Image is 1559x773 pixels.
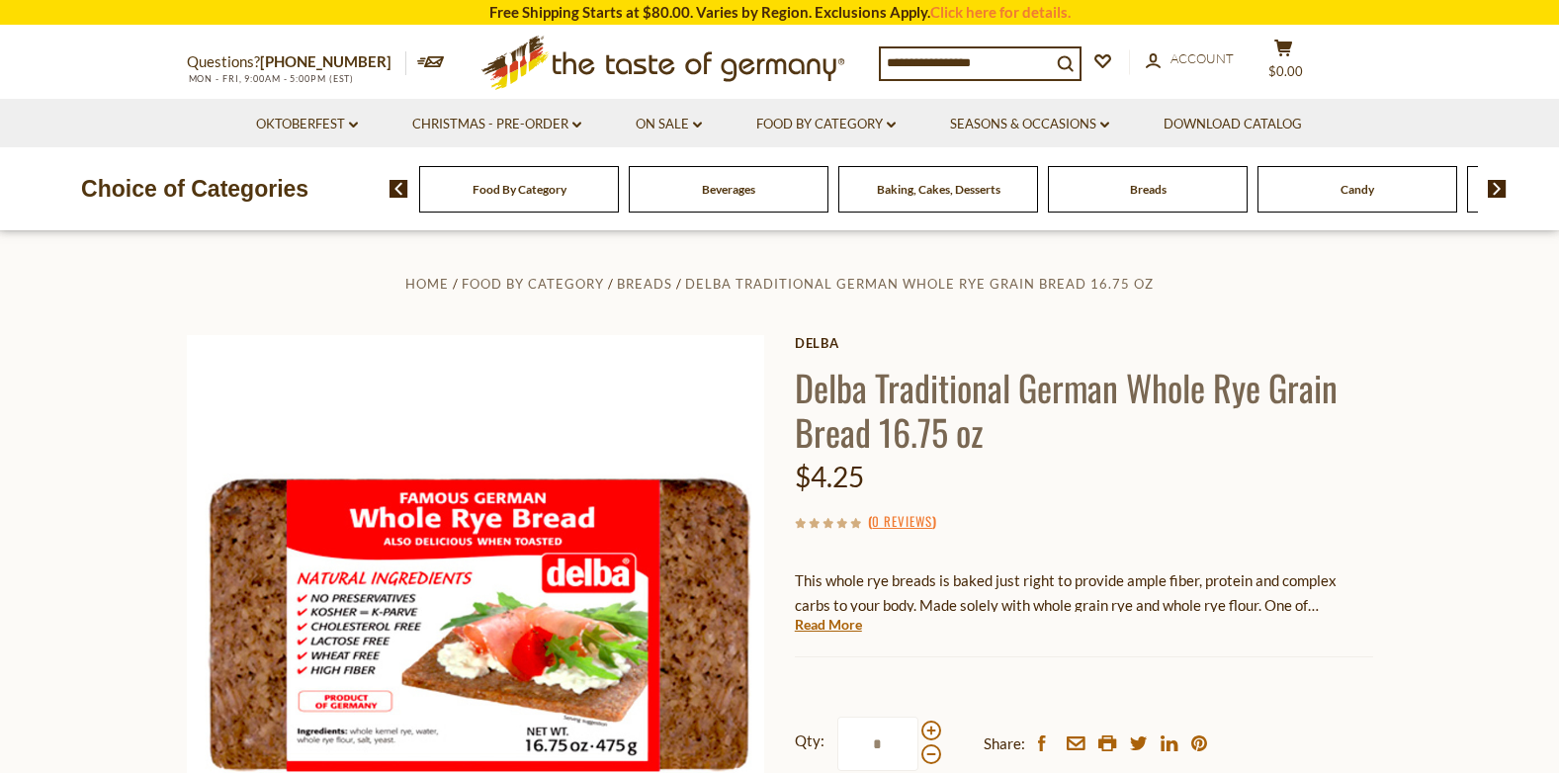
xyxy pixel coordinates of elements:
a: Read More [795,615,862,635]
a: 0 Reviews [872,511,932,533]
a: Oktoberfest [256,114,358,135]
a: Breads [617,276,672,292]
a: Delba [795,335,1373,351]
span: $4.25 [795,460,864,493]
h1: Delba Traditional German Whole Rye Grain Bread 16.75 oz [795,365,1373,454]
button: $0.00 [1255,39,1314,88]
p: This whole rye breads is baked just right to provide ample fiber, protein and complex carbs to yo... [795,568,1373,618]
strong: Qty: [795,729,824,753]
span: $0.00 [1268,63,1303,79]
a: Breads [1130,182,1167,197]
span: Account [1170,50,1234,66]
a: Download Catalog [1164,114,1302,135]
a: Delba Traditional German Whole Rye Grain Bread 16.75 oz [685,276,1154,292]
span: Share: [984,731,1025,756]
a: Seasons & Occasions [950,114,1109,135]
a: [PHONE_NUMBER] [260,52,391,70]
span: ( ) [868,511,936,531]
input: Qty: [837,717,918,771]
img: next arrow [1488,180,1507,198]
a: Candy [1341,182,1374,197]
a: Home [405,276,449,292]
a: Food By Category [473,182,566,197]
a: Food By Category [756,114,896,135]
a: Food By Category [462,276,604,292]
img: previous arrow [390,180,408,198]
a: On Sale [636,114,702,135]
a: Account [1146,48,1234,70]
a: Click here for details. [930,3,1071,21]
p: Questions? [187,49,406,75]
span: MON - FRI, 9:00AM - 5:00PM (EST) [187,73,355,84]
a: Baking, Cakes, Desserts [877,182,1000,197]
a: Beverages [702,182,755,197]
a: Christmas - PRE-ORDER [412,114,581,135]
